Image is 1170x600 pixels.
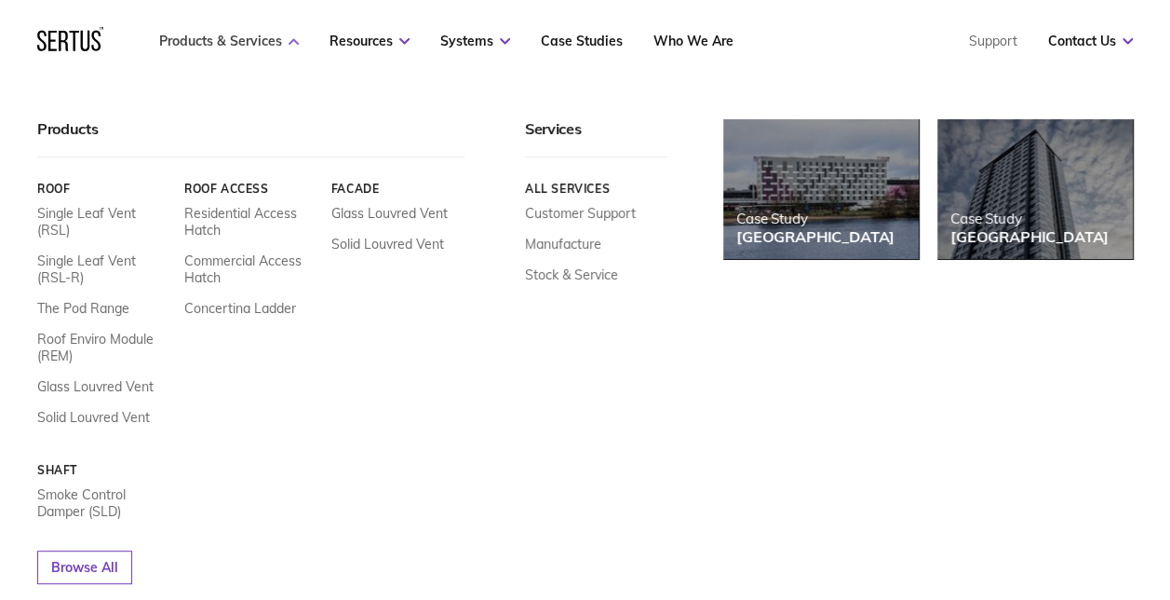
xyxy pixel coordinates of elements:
a: Contact Us [1048,33,1133,49]
a: Products & Services [159,33,299,49]
div: Case Study [950,210,1109,227]
a: Systems [440,33,510,49]
a: Support [969,33,1017,49]
a: Commercial Access Hatch [184,252,317,286]
a: Roof Enviro Module (REM) [37,331,170,364]
a: Solid Louvred Vent [37,409,150,426]
a: Concertina Ladder [184,300,296,317]
div: Services [525,119,667,157]
a: Case Study[GEOGRAPHIC_DATA] [723,119,919,259]
a: All services [525,182,667,196]
a: Solid Louvred Vent [331,236,444,252]
a: Single Leaf Vent (RSL) [37,205,170,239]
a: Manufacture [525,236,601,252]
a: Shaft [37,463,170,477]
a: Single Leaf Vent (RSL-R) [37,252,170,286]
a: Residential Access Hatch [184,205,317,239]
a: Facade [331,182,464,196]
div: [GEOGRAPHIC_DATA] [736,227,894,246]
div: Case Study [736,210,894,227]
a: Case Study[GEOGRAPHIC_DATA] [937,119,1133,259]
div: [GEOGRAPHIC_DATA] [950,227,1109,246]
a: Browse All [37,551,132,584]
a: Glass Louvred Vent [37,378,154,395]
div: Products [37,119,464,157]
a: The Pod Range [37,300,129,317]
a: Smoke Control Damper (SLD) [37,486,170,520]
a: Customer Support [525,205,636,222]
a: Who We Are [653,33,733,49]
a: Roof [37,182,170,196]
a: Glass Louvred Vent [331,205,448,222]
a: Roof Access [184,182,317,196]
a: Stock & Service [525,266,618,283]
a: Case Studies [541,33,623,49]
a: Resources [329,33,410,49]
